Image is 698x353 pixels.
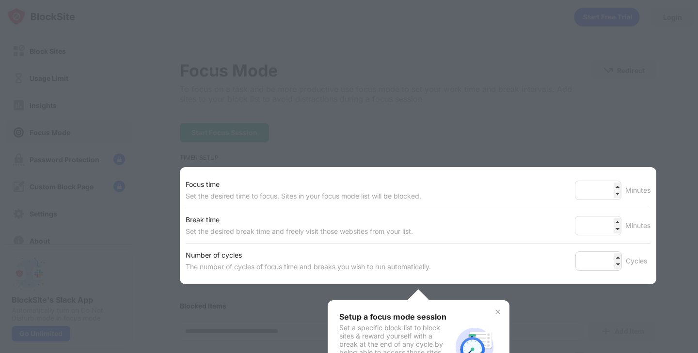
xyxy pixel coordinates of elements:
div: Cycles [626,255,650,267]
div: Number of cycles [186,249,431,261]
img: x-button.svg [494,308,502,316]
div: Setup a focus mode session [339,312,451,322]
div: Minutes [625,184,650,196]
div: Break time [186,214,413,226]
div: Set the desired time to focus. Sites in your focus mode list will be blocked. [186,190,421,202]
div: Minutes [625,220,650,231]
div: The number of cycles of focus time and breaks you wish to run automatically. [186,261,431,273]
div: Set the desired break time and freely visit those websites from your list. [186,226,413,237]
div: Focus time [186,179,421,190]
